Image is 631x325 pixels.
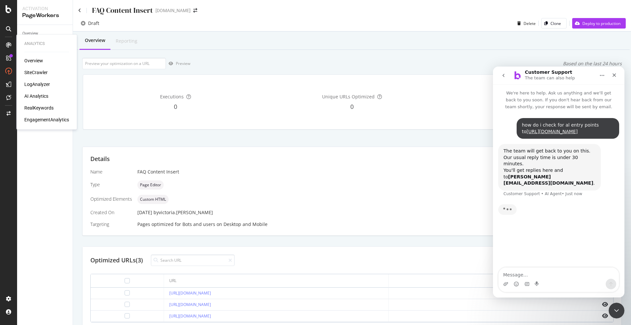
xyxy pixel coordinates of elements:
input: Search URL [151,254,235,266]
span: Unique URLs Optimized [322,93,375,100]
div: Activation [22,5,67,12]
div: arrow-right-arrow-left [193,8,197,13]
a: Overview [24,57,43,64]
div: FAQ Content Insert [137,169,614,175]
a: LogAnalyzer [24,81,50,88]
span: 0 [174,103,177,111]
div: Overview [22,30,38,37]
div: Pages optimized for on [137,221,614,228]
div: PageWorkers [22,12,67,19]
div: Bots and users [182,221,215,228]
div: Deploy to production [582,21,620,26]
a: [URL][DOMAIN_NAME] [169,290,211,296]
div: Based on the last 24 hours [563,60,622,67]
a: [URL][DOMAIN_NAME] [169,302,211,307]
button: Deploy to production [572,18,626,29]
div: Reporting [116,38,137,44]
button: Clone [541,18,567,29]
span: Page Editor [140,183,161,187]
div: URL [169,278,176,284]
div: [DATE] [137,209,614,216]
div: Created On [90,209,132,216]
a: [URL][DOMAIN_NAME] [169,313,211,319]
div: Delete [524,21,536,26]
a: SiteCrawler [24,69,48,76]
span: Custom HTML [140,197,166,201]
a: Click to go back [78,8,81,13]
div: Details [90,155,110,163]
div: Targeting [90,221,132,228]
div: Draft [88,20,99,27]
input: Preview your optimization on a URL [82,58,166,69]
div: Desktop and Mobile [223,221,268,228]
div: neutral label [137,195,169,204]
a: AI Analytics [24,93,48,99]
a: Overview [22,30,68,37]
div: Preview [176,61,190,66]
iframe: Intercom live chat [493,67,624,297]
div: FAQ Content Insert [92,5,153,15]
div: Optimized URLs (3) [90,256,143,265]
a: EngagementAnalytics [24,116,69,123]
div: Overview [85,37,105,44]
button: Preview [166,58,190,69]
button: Delete [515,18,536,29]
span: 0 [350,103,354,111]
span: Executions [160,93,184,100]
a: RealKeywords [24,105,54,111]
div: Clone [550,21,561,26]
div: Name [90,169,132,175]
div: Analytics [24,41,69,47]
div: [DOMAIN_NAME] [155,7,191,14]
i: eye [602,302,608,307]
div: Type [90,181,132,188]
div: by victoria.[PERSON_NAME] [153,209,213,216]
i: eye [602,313,608,318]
iframe: Intercom live chat [609,303,624,318]
div: Optimized Elements [90,196,132,202]
div: neutral label [137,180,164,190]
